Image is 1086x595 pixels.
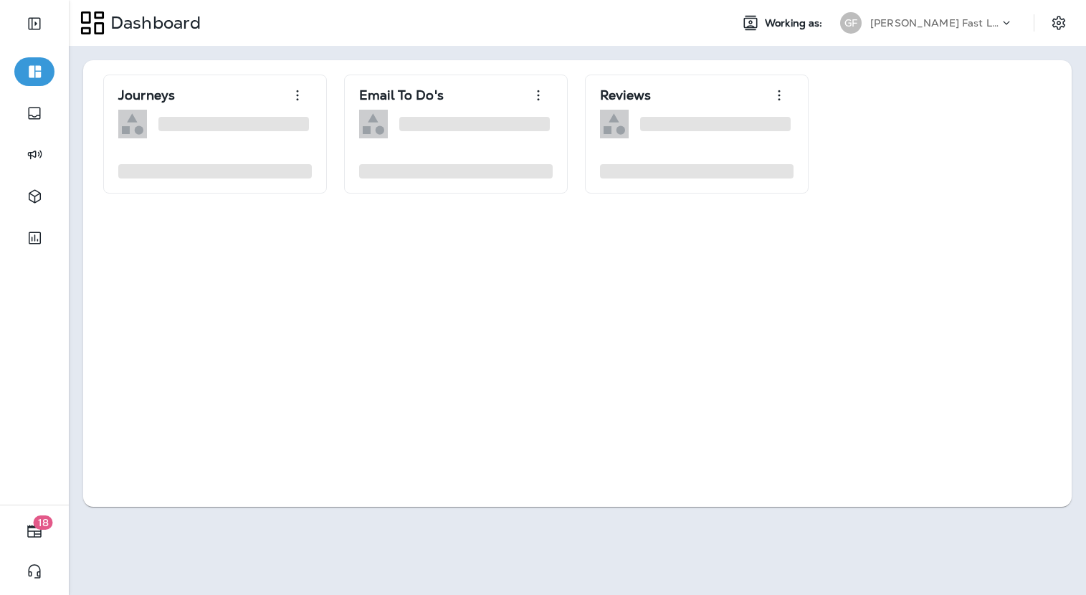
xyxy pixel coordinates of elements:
[870,17,999,29] p: [PERSON_NAME] Fast Lube dba [PERSON_NAME]
[118,88,175,103] p: Journeys
[1046,10,1072,36] button: Settings
[14,517,54,546] button: 18
[765,17,826,29] span: Working as:
[14,9,54,38] button: Expand Sidebar
[359,88,444,103] p: Email To Do's
[840,12,862,34] div: GF
[600,88,651,103] p: Reviews
[34,515,53,530] span: 18
[105,12,201,34] p: Dashboard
